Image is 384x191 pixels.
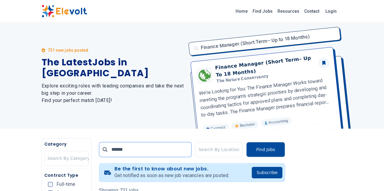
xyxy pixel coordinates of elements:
[275,6,302,16] a: Resources
[302,6,322,16] a: Contact
[44,141,89,147] h5: Category
[48,47,88,53] p: 731 new jobs posted
[48,182,53,187] input: Full-time
[322,5,340,17] a: Login
[250,6,275,16] a: Find Jobs
[56,182,75,187] span: Full-time
[42,82,185,104] h2: Explore exciting roles with leading companies and take the next big step in your career. Find you...
[42,5,87,18] img: Elevolt
[114,166,229,172] h4: Be the first to know about new jobs.
[233,6,250,16] a: Home
[354,162,384,191] iframe: Chat Widget
[44,172,89,178] h5: Contract Type
[42,57,185,79] h1: The Latest Jobs in [GEOGRAPHIC_DATA]
[114,172,229,179] p: Get notified as soon as new job vacancies are posted.
[252,167,282,178] button: Subscribe
[246,142,285,157] button: Find Jobs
